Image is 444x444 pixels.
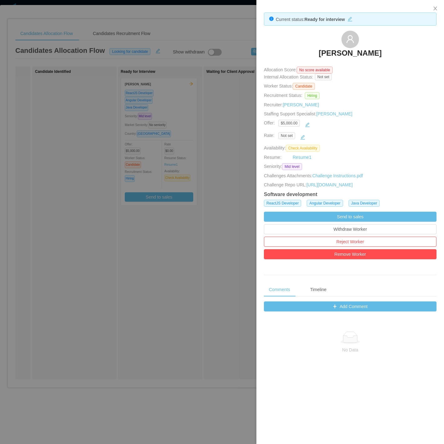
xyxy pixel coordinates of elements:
[306,182,353,187] a: [URL][DOMAIN_NAME]
[302,120,312,130] button: icon: edit
[319,48,381,58] h3: [PERSON_NAME]
[283,102,319,107] a: [PERSON_NAME]
[264,212,436,222] button: Send to sales
[264,83,293,88] span: Worker Status:
[264,301,436,311] button: icon: plusAdd Comment
[315,73,332,80] span: Not set
[305,92,320,99] span: Hiring
[264,173,312,179] span: Challenges Attachments:
[293,83,315,90] span: Candidate
[297,67,333,73] span: No score available
[278,132,295,139] span: Not set
[264,93,302,98] span: Recruitment Status:
[305,283,331,297] div: Timeline
[349,200,380,207] span: Java Developer
[316,111,352,116] a: [PERSON_NAME]
[282,163,302,170] span: Mid level
[298,132,308,142] button: icon: edit
[345,15,355,22] button: icon: edit
[278,120,300,127] span: $5,000.00
[269,346,431,353] p: No Data
[305,17,345,22] strong: Ready for interview
[264,74,313,79] span: Internal Allocation Status:
[264,192,317,197] strong: Software development
[346,35,355,43] i: icon: user
[319,48,381,62] a: [PERSON_NAME]
[264,111,352,116] span: Staffing Support Specialist:
[433,6,438,11] i: icon: close
[264,67,297,72] span: Allocation Score:
[264,145,322,150] span: Availability:
[264,237,436,247] button: Reject Worker
[264,224,436,234] button: Withdraw Worker
[264,283,295,297] div: Comments
[264,249,436,259] button: Remove Worker
[269,17,274,21] i: icon: info-circle
[312,173,363,178] a: Challenge Instructions.pdf
[264,200,301,207] span: ReactJS Developer
[264,163,282,170] span: Seniority:
[307,200,343,207] span: Angular Developer
[293,154,311,161] a: Resume1
[276,17,305,22] span: Current status:
[264,102,319,107] span: Recruiter:
[264,182,306,188] span: Challenge Repo URL:
[286,145,320,152] span: Check Availability
[264,155,281,160] span: Resume:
